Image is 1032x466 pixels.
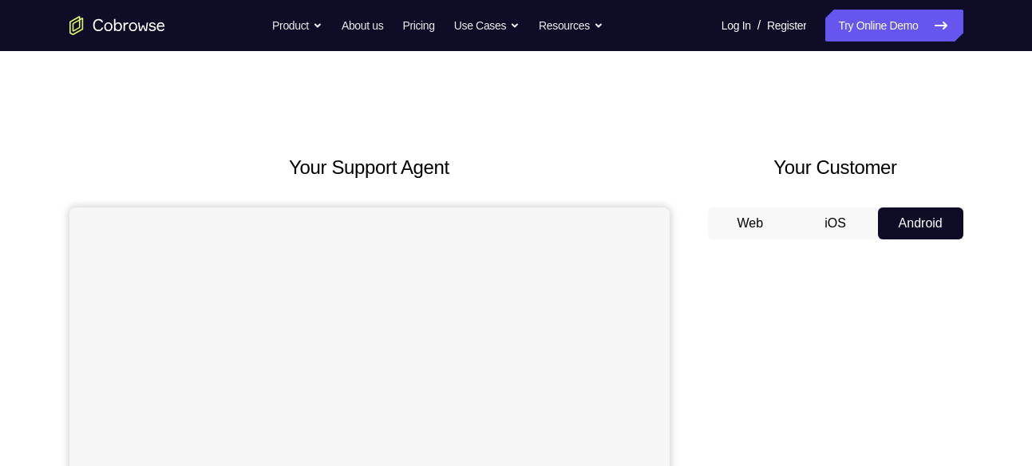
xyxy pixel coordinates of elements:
a: Register [767,10,806,41]
button: iOS [793,207,878,239]
a: Pricing [402,10,434,41]
a: Try Online Demo [825,10,963,41]
a: About us [342,10,383,41]
h2: Your Customer [708,153,963,182]
button: Use Cases [454,10,520,41]
button: Resources [539,10,603,41]
button: Web [708,207,793,239]
a: Log In [722,10,751,41]
span: / [757,16,761,35]
a: Go to the home page [69,16,165,35]
button: Android [878,207,963,239]
button: Product [272,10,322,41]
h2: Your Support Agent [69,153,670,182]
